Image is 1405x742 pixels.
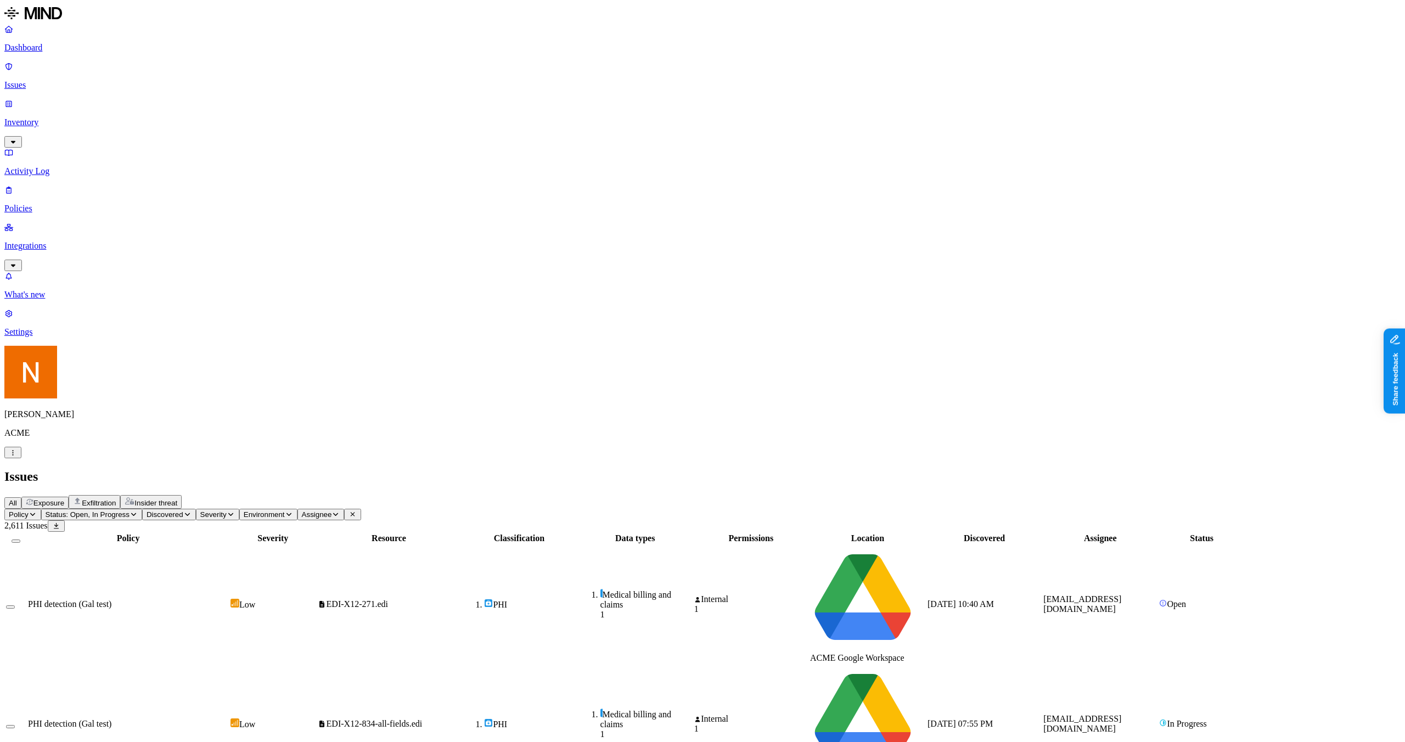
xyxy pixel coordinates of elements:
button: Select all [12,539,20,543]
img: status-in-progress.svg [1159,719,1167,727]
div: Permissions [694,533,808,543]
span: Discovered [147,510,183,519]
div: 1 [694,604,808,614]
div: 1 [600,729,692,739]
div: 1 [600,610,692,620]
span: In Progress [1167,719,1206,728]
button: Select row [6,725,15,728]
div: Status [1159,533,1244,543]
p: Integrations [4,241,1401,251]
button: Select row [6,605,15,609]
div: PHI [484,718,576,729]
span: Policy [9,510,29,519]
img: Nitai Mishary [4,346,57,398]
span: Low [239,600,255,609]
p: Issues [4,80,1401,90]
span: Exposure [33,499,64,507]
img: phi-line.svg [600,589,603,598]
p: Policies [4,204,1401,213]
span: Open [1167,599,1186,609]
div: Internal [694,714,808,724]
a: What's new [4,271,1401,300]
span: Severity [200,510,227,519]
span: Environment [244,510,285,519]
span: [DATE] 07:55 PM [928,719,993,728]
img: MIND [4,4,62,22]
img: severity-low.svg [231,599,239,608]
span: Status: Open, In Progress [46,510,130,519]
p: ACME [4,428,1401,438]
span: [EMAIL_ADDRESS][DOMAIN_NAME] [1043,594,1121,614]
h2: Issues [4,469,1401,484]
a: Policies [4,185,1401,213]
span: Insider threat [134,499,177,507]
span: ACME Google Workspace [810,653,904,662]
div: PHI [484,599,576,610]
a: Issues [4,61,1401,90]
div: Discovered [928,533,1041,543]
a: MIND [4,4,1401,24]
span: All [9,499,17,507]
img: phi.svg [484,599,493,608]
div: Classification [462,533,576,543]
span: Exfiltration [82,499,116,507]
span: [DATE] 10:40 AM [928,599,994,609]
div: Severity [231,533,316,543]
a: Integrations [4,222,1401,269]
span: EDI-X12-271.edi [327,599,388,609]
div: Medical billing and claims [600,589,692,610]
p: Dashboard [4,43,1401,53]
span: Assignee [302,510,332,519]
img: google-drive.svg [810,546,915,651]
span: PHI detection (Gal test) [28,719,111,728]
div: Policy [28,533,228,543]
div: 1 [694,724,808,734]
a: Inventory [4,99,1401,146]
img: phi-line.svg [600,709,603,717]
p: Inventory [4,117,1401,127]
span: PHI detection (Gal test) [28,599,111,609]
p: Settings [4,327,1401,337]
span: EDI-X12-834-all-fields.edi [327,719,423,728]
div: Medical billing and claims [600,709,692,729]
div: Internal [694,594,808,604]
a: Activity Log [4,148,1401,176]
span: 2,611 Issues [4,521,48,530]
div: Assignee [1043,533,1157,543]
img: severity-low.svg [231,718,239,727]
img: status-open.svg [1159,599,1167,607]
p: Activity Log [4,166,1401,176]
a: Dashboard [4,24,1401,53]
div: Location [810,533,925,543]
img: phi.svg [484,718,493,727]
div: Resource [318,533,460,543]
span: [EMAIL_ADDRESS][DOMAIN_NAME] [1043,714,1121,733]
a: Settings [4,308,1401,337]
p: What's new [4,290,1401,300]
div: Data types [578,533,692,543]
span: Low [239,719,255,729]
